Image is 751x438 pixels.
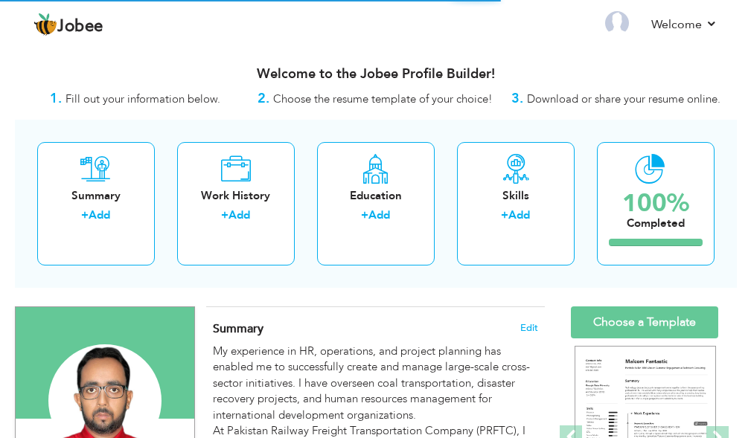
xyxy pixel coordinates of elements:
label: + [361,207,368,223]
label: + [81,207,89,223]
div: Skills [469,188,563,204]
img: jobee.io [33,13,57,36]
strong: 1. [50,89,62,108]
div: Work History [189,188,283,204]
div: 100% [622,191,689,216]
a: Welcome [651,16,718,33]
div: Completed [622,216,689,231]
span: Jobee [57,19,103,35]
a: Add [89,207,110,222]
h3: Welcome to the Jobee Profile Builder! [15,67,737,82]
a: Add [368,207,390,222]
img: Profile Img [605,11,629,35]
span: Download or share your resume online. [527,91,720,106]
a: Add [229,207,250,222]
div: Summary [49,188,143,204]
a: Choose a Template [571,306,718,338]
span: Choose the resume template of your choice! [273,91,493,106]
div: Education [329,188,423,204]
span: Fill out your information below. [65,91,220,106]
strong: 3. [511,89,523,108]
a: Jobee [33,13,103,36]
label: + [221,207,229,223]
a: Add [508,207,530,222]
label: + [501,207,508,223]
strong: 2. [258,89,269,108]
span: Summary [213,321,263,337]
h4: Adding a summary is a quick and easy way to highlight your experience and interests. [213,321,538,336]
span: Edit [520,323,538,333]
